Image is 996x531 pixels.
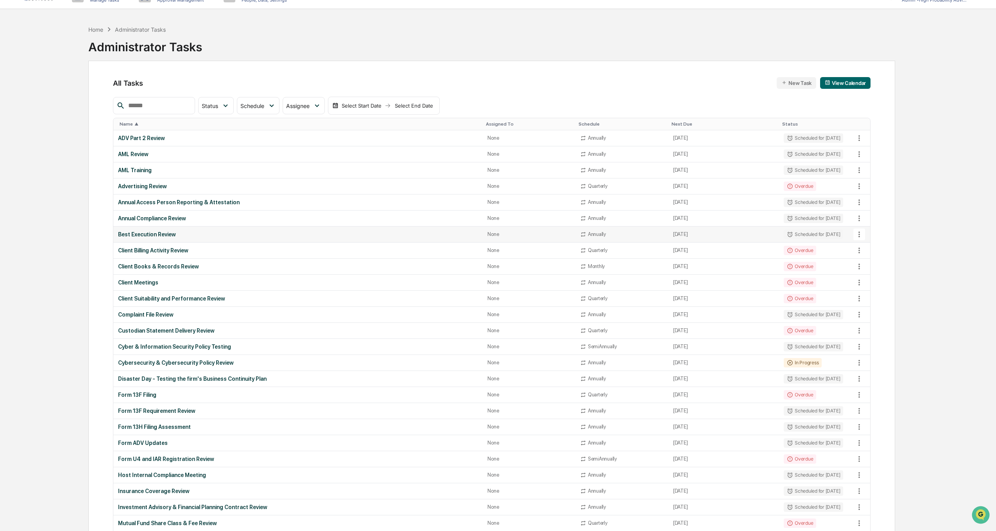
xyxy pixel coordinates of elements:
div: Form ADV Updates [118,440,478,446]
div: Form 13F Requirement Review [118,408,478,414]
div: Home [88,26,103,33]
div: Scheduled for [DATE] [784,502,843,512]
div: ADV Part 2 Review [118,135,478,141]
div: Toggle SortBy [486,121,572,127]
div: Quarterly [588,183,607,189]
td: [DATE] [668,419,779,435]
div: 🔎 [8,114,14,121]
div: None [487,328,571,333]
div: Client Meetings [118,279,478,286]
div: Scheduled for [DATE] [784,342,843,351]
div: Overdue [784,294,816,303]
img: arrow right [385,103,391,109]
button: Start new chat [133,62,142,72]
div: Start new chat [27,60,128,68]
div: Complaint File Review [118,311,478,318]
div: None [487,311,571,317]
td: [DATE] [668,146,779,162]
div: Cybersecurity & Cybersecurity Policy Review [118,360,478,366]
div: None [487,376,571,382]
div: Overdue [784,518,816,528]
div: Annually [588,231,606,237]
div: Annually [588,135,606,141]
div: Annually [588,376,606,382]
div: Administrator Tasks [115,26,166,33]
div: Advertising Review [118,183,478,189]
div: None [487,520,571,526]
div: Scheduled for [DATE] [784,422,843,432]
div: Custodian Statement Delivery Review [118,328,478,334]
div: None [487,167,571,173]
td: [DATE] [668,387,779,403]
td: [DATE] [668,259,779,275]
td: [DATE] [668,243,779,259]
td: [DATE] [668,403,779,419]
div: Overdue [784,454,816,464]
div: None [487,247,571,253]
div: None [487,360,571,365]
div: Monthly [588,263,605,269]
td: [DATE] [668,467,779,483]
div: None [487,424,571,430]
div: Annual Compliance Review [118,215,478,221]
div: Scheduled for [DATE] [784,438,843,448]
td: [DATE] [668,451,779,467]
div: Investment Advisory & Financial Planning Contract Review [118,504,478,510]
td: [DATE] [668,307,779,323]
div: Annually [588,360,606,365]
div: Annually [588,472,606,478]
button: View Calendar [820,77,871,89]
div: None [487,135,571,141]
td: [DATE] [668,483,779,499]
button: New Task [777,77,816,89]
div: Administrator Tasks [88,34,202,54]
span: Pylon [78,133,95,139]
div: None [487,504,571,510]
img: 1746055101610-c473b297-6a78-478c-a979-82029cc54cd1 [8,60,22,74]
div: Mutual Fund Share Class & Fee Review [118,520,478,526]
div: Scheduled for [DATE] [784,166,843,175]
td: [DATE] [668,371,779,387]
td: [DATE] [668,435,779,451]
div: Annually [588,151,606,157]
div: Scheduled for [DATE] [784,133,843,143]
div: None [487,456,571,462]
div: None [487,263,571,269]
td: [DATE] [668,227,779,243]
div: Scheduled for [DATE] [784,230,843,239]
div: Toggle SortBy [579,121,665,127]
div: Insurance Coverage Review [118,488,478,494]
span: All Tasks [113,79,143,87]
td: [DATE] [668,291,779,307]
div: Best Execution Review [118,231,478,238]
div: Scheduled for [DATE] [784,198,843,207]
div: Overdue [784,326,816,335]
span: Schedule [240,103,264,109]
div: SemiAnnually [588,344,617,349]
td: [DATE] [668,339,779,355]
td: [DATE] [668,355,779,371]
div: Cyber & Information Security Policy Testing [118,344,478,350]
div: Quarterly [588,520,607,526]
div: Overdue [784,246,816,255]
div: Quarterly [588,295,607,301]
div: Quarterly [588,247,607,253]
a: 🗄️Attestations [54,95,100,110]
div: Disaster Day - Testing the firm's Business Continuity Plan [118,376,478,382]
div: 🗄️ [57,99,63,106]
span: Data Lookup [16,113,49,121]
div: None [487,183,571,189]
td: [DATE] [668,162,779,178]
div: Scheduled for [DATE] [784,149,843,159]
div: Overdue [784,390,816,400]
div: Overdue [784,278,816,287]
div: Annually [588,424,606,430]
div: None [487,440,571,446]
div: Annually [588,488,606,494]
div: Annually [588,311,606,317]
td: [DATE] [668,323,779,339]
a: Powered byPylon [55,132,95,139]
span: Assignee [286,103,310,109]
